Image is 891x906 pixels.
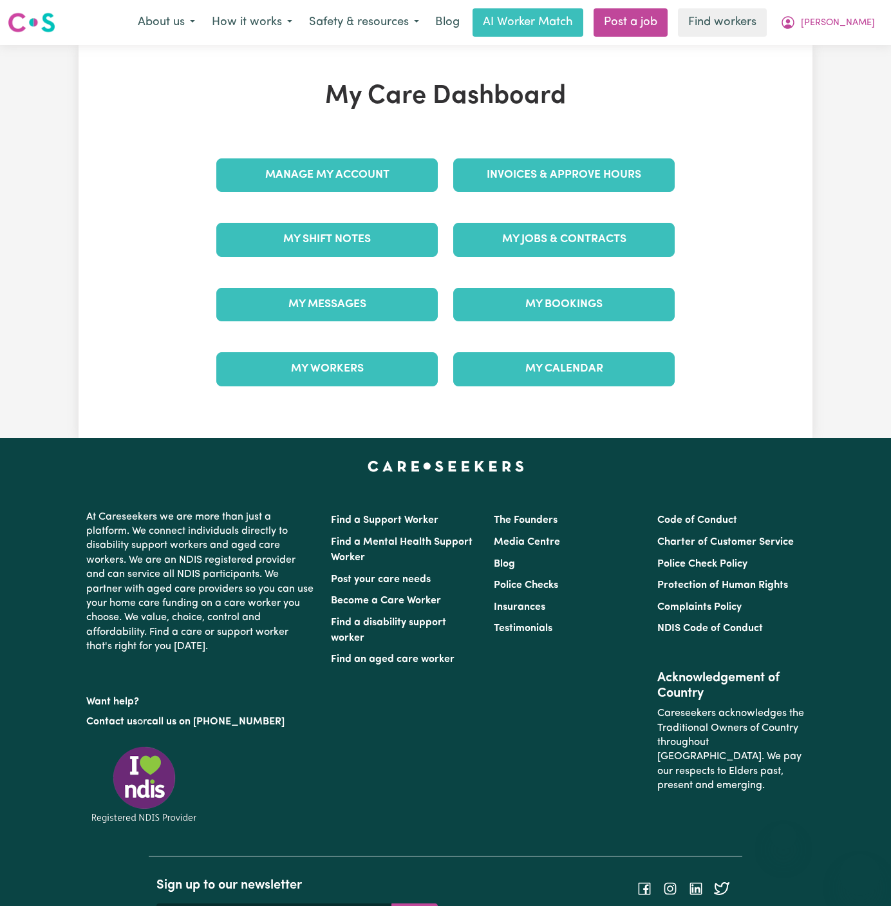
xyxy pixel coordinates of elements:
a: Find a disability support worker [331,618,446,643]
a: Blog [427,8,467,37]
a: Find an aged care worker [331,654,455,665]
img: Careseekers logo [8,11,55,34]
button: About us [129,9,203,36]
button: Safety & resources [301,9,427,36]
a: NDIS Code of Conduct [657,623,763,634]
a: My Calendar [453,352,675,386]
a: My Bookings [453,288,675,321]
a: Invoices & Approve Hours [453,158,675,192]
h2: Sign up to our newsletter [156,878,438,893]
a: Blog [494,559,515,569]
a: Follow Careseekers on LinkedIn [688,883,704,894]
a: My Shift Notes [216,223,438,256]
button: How it works [203,9,301,36]
h1: My Care Dashboard [209,81,682,112]
p: or [86,710,315,734]
a: Testimonials [494,623,552,634]
p: Want help? [86,690,315,709]
a: Media Centre [494,537,560,547]
a: Complaints Policy [657,602,742,612]
a: Find a Support Worker [331,515,438,525]
a: My Jobs & Contracts [453,223,675,256]
img: Registered NDIS provider [86,744,202,825]
iframe: Close message [771,824,796,849]
a: Insurances [494,602,545,612]
a: Post your care needs [331,574,431,585]
a: Manage My Account [216,158,438,192]
a: My Messages [216,288,438,321]
a: AI Worker Match [473,8,583,37]
a: Police Checks [494,580,558,590]
p: At Careseekers we are more than just a platform. We connect individuals directly to disability su... [86,505,315,659]
a: Follow Careseekers on Facebook [637,883,652,894]
a: Protection of Human Rights [657,580,788,590]
button: My Account [772,9,883,36]
a: Find a Mental Health Support Worker [331,537,473,563]
a: Careseekers logo [8,8,55,37]
a: Code of Conduct [657,515,737,525]
a: call us on [PHONE_NUMBER] [147,717,285,727]
a: Find workers [678,8,767,37]
h2: Acknowledgement of Country [657,670,805,701]
iframe: Button to launch messaging window [839,854,881,896]
a: Follow Careseekers on Instagram [662,883,678,894]
a: Charter of Customer Service [657,537,794,547]
a: The Founders [494,515,558,525]
a: Contact us [86,717,137,727]
a: Post a job [594,8,668,37]
p: Careseekers acknowledges the Traditional Owners of Country throughout [GEOGRAPHIC_DATA]. We pay o... [657,701,805,798]
a: Police Check Policy [657,559,747,569]
a: Become a Care Worker [331,596,441,606]
a: Follow Careseekers on Twitter [714,883,729,894]
a: Careseekers home page [368,461,524,471]
a: My Workers [216,352,438,386]
span: [PERSON_NAME] [801,16,875,30]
